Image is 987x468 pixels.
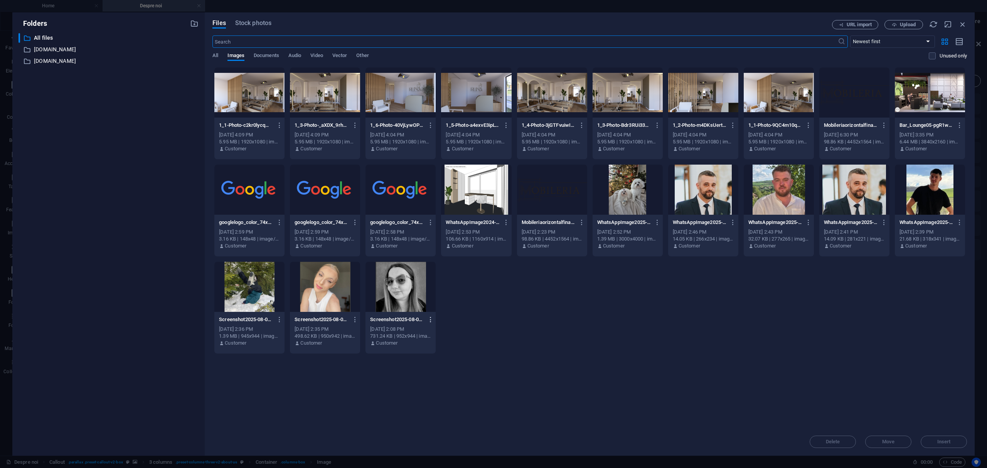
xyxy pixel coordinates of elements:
p: WhatsAppImage2024-11-12at07.59.22_6cfdc1d1-plBBjERStnKR04z1pmacVQ.jpg [446,219,500,226]
p: Customer [905,145,927,152]
div: [DATE] 3:35 PM [899,131,960,138]
button: Upload [884,20,923,29]
i: Close [958,20,967,29]
p: WhatsAppImage2025-08-03at15.40.53_799add3f-8WVNvGWep_5fVOy83HrEwg.jpg [673,219,727,226]
p: 1_3-Photo-_aXDX_9rhSqEAc2W7cKS2Q.png [295,122,349,129]
p: Customer [679,242,700,249]
div: 5.95 MB | 1920x1080 | image/png [219,138,280,145]
div: [DATE] 4:09 PM [295,131,355,138]
span: All [212,51,218,62]
input: Search [212,35,837,48]
div: [DATE] 2:35 PM [295,326,355,333]
p: 1_1-Photo-9QC4m10qX8eXJ-ynOTLUZw.png [748,122,802,129]
span: Vector [332,51,347,62]
p: Customer [603,145,625,152]
p: Customer [225,340,246,347]
p: Customer [225,145,246,152]
p: WhatsAppImage2025-08-03at15.39.16_25ac7edf-BMjjmO2Q30JC3hycGaH-zA.jpg [899,219,953,226]
i: Reload [929,20,938,29]
div: [DATE] 6:30 PM [824,131,885,138]
div: 32.07 KB | 277x265 | image/jpeg [748,236,809,242]
p: Customer [452,145,473,152]
p: Displays only files that are not in use on the website. Files added during this session can still... [940,52,967,59]
p: 1_1-Photo-c2kr0lycqW04CoWtlq46rg.png [219,122,273,129]
p: [DOMAIN_NAME] [34,45,184,54]
p: All files [34,34,184,42]
div: [DATE] 2:36 PM [219,326,280,333]
div: 5.95 MB | 1920x1080 | image/png [370,138,431,145]
div: 5.95 MB | 1920x1080 | image/png [295,138,355,145]
p: Customer [225,242,246,249]
div: [DATE] 2:43 PM [748,229,809,236]
div: 5.95 MB | 1920x1080 | image/png [673,138,734,145]
p: Mobileriaorizontalfinal_final_negru-RMEpXKG-uvhgFyd5Qn8QXw.png [824,122,878,129]
div: [DATE] 4:04 PM [748,131,809,138]
p: googlelogo_color_74x24dp-uU4WTLs_11J7VxIGknJA-g.png [295,219,349,226]
div: 98.86 KB | 4452x1564 | image/png [824,138,885,145]
p: Customer [452,242,473,249]
div: [DATE] 2:53 PM [446,229,507,236]
p: Customer [300,242,322,249]
p: [DOMAIN_NAME] [34,57,184,66]
p: Customer [527,242,549,249]
div: [DATE] 2:58 PM [370,229,431,236]
div: [DATE] 4:04 PM [370,131,431,138]
div: 1.39 MB | 3000x4000 | image/jpeg [597,236,658,242]
span: Stock photos [235,19,271,28]
p: Customer [300,340,322,347]
div: 21.68 KB | 318x341 | image/jpeg [899,236,960,242]
p: Customer [376,145,397,152]
p: 1_4-Photo-3jGTFvuiwIzymoxZGB2Dug.png [522,122,576,129]
div: 14.05 KB | 266x234 | image/jpeg [673,236,734,242]
div: 5.95 MB | 1920x1080 | image/png [748,138,809,145]
div: 98.86 KB | 4452x1564 | image/png [522,236,583,242]
p: Screenshot2025-08-03150845-UUohTsYYJCAPTGjj4YtrZw.png [370,316,424,323]
div: [DATE] 2:39 PM [899,229,960,236]
div: 1.39 MB | 945x944 | image/png [219,333,280,340]
p: Mobileriaorizontalfinal_final_negru-8uz3p7GgQIwL4URrvu63kw.png [522,219,576,226]
p: Customer [376,340,397,347]
span: Files [212,19,226,28]
div: [DATE] 2:59 PM [295,229,355,236]
span: Video [310,51,323,62]
span: Other [356,51,369,62]
p: Screenshot2025-08-03153600-O-8L6o5_7njVRSxZaYtbGg.png [219,316,273,323]
div: [DATE] 2:08 PM [370,326,431,333]
p: 1_3-Photo-Bdr3RUi337idsJYi27yhTg.png [597,122,651,129]
div: [DATE] 2:41 PM [824,229,885,236]
i: Minimize [944,20,952,29]
div: 106.66 KB | 1160x914 | image/jpeg [446,236,507,242]
div: [DATE] 4:04 PM [522,131,583,138]
div: [DATE] 2:59 PM [219,229,280,236]
div: [DOMAIN_NAME] [19,56,199,66]
p: Bar_Lounge05-pgR1wfrrbXo3jNNs5oEI3g.jpg [899,122,953,129]
div: 498.62 KB | 950x942 | image/png [295,333,355,340]
div: [DATE] 4:04 PM [673,131,734,138]
p: WhatsAppImage2025-08-03at15.42.32_25b040a2-FaGsyXTUt1Fkm9Vaw1UvDg.jpg [748,219,802,226]
p: googlelogo_color_74x24dp-1rZL1o0dpOWt0Sk4QXxnQA.png [219,219,273,226]
div: [DATE] 2:46 PM [673,229,734,236]
div: [DATE] 2:23 PM [522,229,583,236]
p: 1_5-Photo-a4exvE3ipLvcANpS8GY0xg.png [446,122,500,129]
p: Customer [830,145,851,152]
p: Customer [376,242,397,249]
div: 5.95 MB | 1920x1080 | image/png [446,138,507,145]
span: Images [227,51,244,62]
p: Customer [830,242,851,249]
p: Customer [905,242,927,249]
i: Create new folder [190,19,199,28]
div: 3.16 KB | 148x48 | image/png [295,236,355,242]
div: 5.95 MB | 1920x1080 | image/png [522,138,583,145]
div: [DATE] 2:52 PM [597,229,658,236]
p: Screenshot2025-08-03153456-ASBCUJgeVF_J7rKcLpIvTw.png [295,316,349,323]
div: ​ [19,33,20,43]
div: 731.24 KB | 952x944 | image/png [370,333,431,340]
p: 1_2-Photo-m4DKsUert060t1pRsDRy3w.png [673,122,727,129]
p: WhatsAppImage2025-08-03at15.40.53_799add3f-PU_egytDMGG1NwNQApxU1g.jpg [824,219,878,226]
span: URL import [847,22,872,27]
p: googlelogo_color_74x24dp-fTh4eESDTUCDTv0IMFOXXA.png [370,219,424,226]
div: [DATE] 4:04 PM [597,131,658,138]
button: URL import [832,20,878,29]
div: 3.16 KB | 148x48 | image/png [219,236,280,242]
div: 3.16 KB | 148x48 | image/png [370,236,431,242]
